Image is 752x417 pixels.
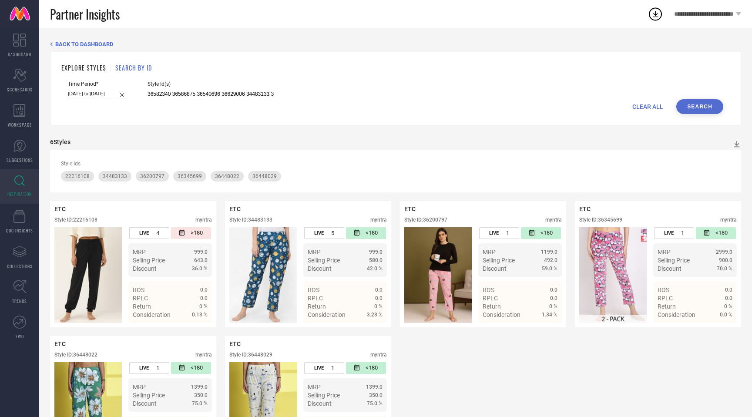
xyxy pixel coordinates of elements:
[404,217,447,223] div: Style ID: 36200797
[194,392,208,398] span: 350.0
[713,327,732,334] span: Details
[579,227,647,323] img: Style preview image
[374,303,383,309] span: 0 %
[664,230,674,236] span: LIVE
[54,205,66,212] span: ETC
[54,352,97,358] div: Style ID: 36448022
[8,51,31,57] span: DASHBOARD
[12,298,27,304] span: TRENDS
[370,352,387,358] div: myntra
[229,205,241,212] span: ETC
[658,265,681,272] span: Discount
[200,287,208,293] span: 0.0
[366,229,378,237] span: <180
[314,230,324,236] span: LIVE
[129,362,169,374] div: Number of days the style has been live on the platform
[483,303,501,310] span: Return
[483,249,496,256] span: MRP
[366,364,378,372] span: <180
[308,257,340,264] span: Selling Price
[133,286,144,293] span: ROS
[704,327,732,334] a: Details
[676,99,723,114] button: Search
[156,365,159,371] span: 1
[715,229,728,237] span: <180
[696,227,736,239] div: Number of days since the style was first listed on the platform
[192,400,208,407] span: 75.0 %
[65,173,90,179] span: 22216108
[479,227,519,239] div: Number of days the style has been live on the platform
[133,311,171,318] span: Consideration
[133,303,151,310] span: Return
[521,227,561,239] div: Number of days since the style was first listed on the platform
[354,327,383,334] a: Details
[308,400,332,407] span: Discount
[369,249,383,255] span: 999.0
[54,340,66,347] span: ETC
[540,229,553,237] span: <180
[725,295,732,301] span: 0.0
[188,327,208,334] span: Details
[7,157,33,163] span: SUGGESTIONS
[103,173,127,179] span: 34483133
[363,327,383,334] span: Details
[579,217,622,223] div: Style ID: 36345699
[632,103,663,110] span: CLEAR ALL
[304,227,344,239] div: Number of days the style has been live on the platform
[194,249,208,255] span: 999.0
[308,392,340,399] span: Selling Price
[194,257,208,263] span: 643.0
[115,63,152,72] h1: SEARCH BY ID
[133,383,146,390] span: MRP
[375,295,383,301] span: 0.0
[55,41,113,47] span: BACK TO DASHBOARD
[171,362,211,374] div: Number of days since the style was first listed on the platform
[139,365,149,371] span: LIVE
[8,121,32,128] span: WORKSPACE
[483,311,520,318] span: Consideration
[191,384,208,390] span: 1399.0
[367,266,383,272] span: 42.0 %
[716,249,732,255] span: 2999.0
[304,362,344,374] div: Number of days the style has been live on the platform
[308,286,319,293] span: ROS
[725,287,732,293] span: 0.0
[54,217,97,223] div: Style ID: 22216108
[346,227,386,239] div: Number of days since the style was first listed on the platform
[61,63,106,72] h1: EXPLORE STYLES
[191,364,203,372] span: <180
[346,362,386,374] div: Number of days since the style was first listed on the platform
[489,230,499,236] span: LIVE
[252,173,277,179] span: 36448029
[229,217,272,223] div: Style ID: 34483133
[375,287,383,293] span: 0.0
[50,138,70,145] div: 6 Styles
[658,311,695,318] span: Consideration
[538,327,557,334] span: Details
[68,89,128,98] input: Select time period
[54,227,122,323] div: Click to view image
[366,384,383,390] span: 1399.0
[133,400,157,407] span: Discount
[7,86,33,93] span: SCORECARDS
[50,5,120,23] span: Partner Insights
[140,173,164,179] span: 36200797
[369,257,383,263] span: 580.0
[529,327,557,334] a: Details
[191,229,203,237] span: >180
[178,173,202,179] span: 36345699
[308,303,326,310] span: Return
[717,266,732,272] span: 70.0 %
[199,303,208,309] span: 0 %
[550,295,557,301] span: 0.0
[719,257,732,263] span: 900.0
[179,327,208,334] a: Details
[133,257,165,264] span: Selling Price
[133,249,146,256] span: MRP
[331,365,334,371] span: 1
[404,227,472,323] div: Click to view image
[724,303,732,309] span: 0 %
[308,265,332,272] span: Discount
[658,295,673,302] span: RPLC
[215,173,239,179] span: 36448022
